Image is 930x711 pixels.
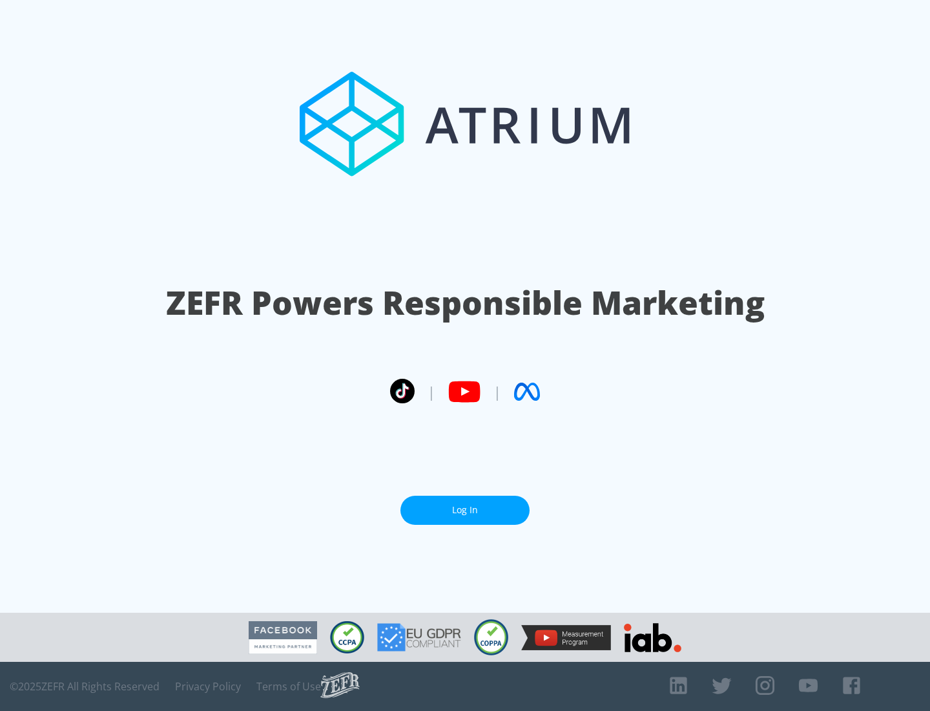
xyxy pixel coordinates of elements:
a: Log In [400,496,530,525]
a: Privacy Policy [175,680,241,693]
img: COPPA Compliant [474,619,508,655]
span: © 2025 ZEFR All Rights Reserved [10,680,160,693]
img: CCPA Compliant [330,621,364,653]
img: Facebook Marketing Partner [249,621,317,654]
a: Terms of Use [256,680,321,693]
img: YouTube Measurement Program [521,625,611,650]
img: IAB [624,623,681,652]
span: | [493,382,501,401]
img: GDPR Compliant [377,623,461,652]
h1: ZEFR Powers Responsible Marketing [166,281,765,325]
span: | [428,382,435,401]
